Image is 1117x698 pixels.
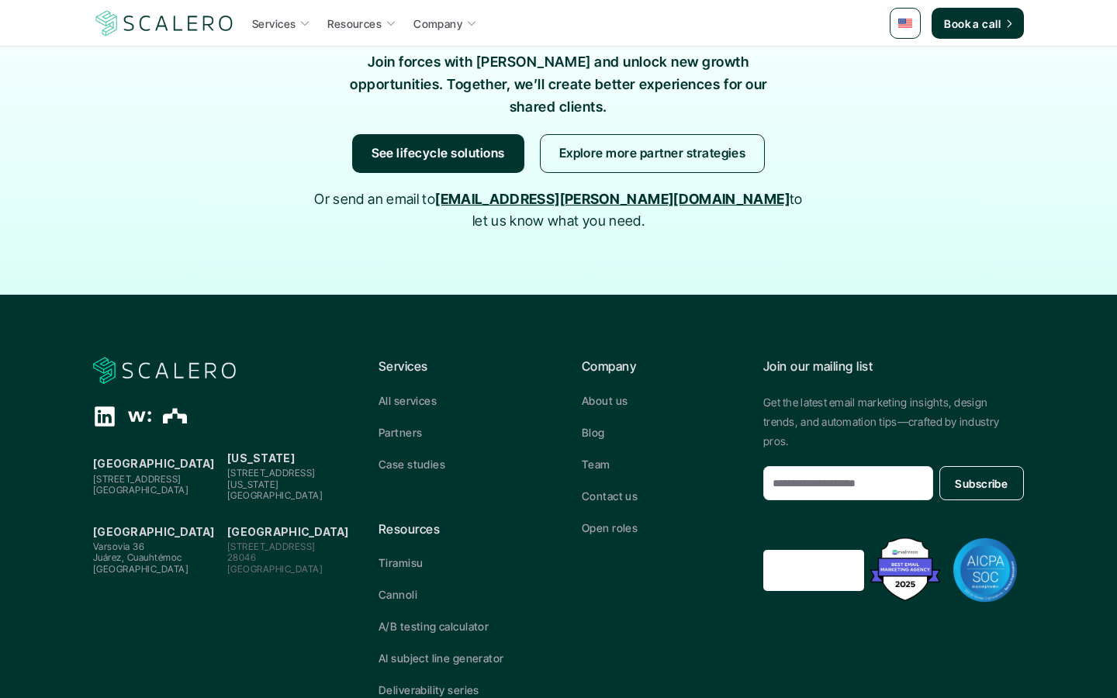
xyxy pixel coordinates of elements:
[582,357,738,377] p: Company
[559,143,746,164] p: Explore more partner strategies
[582,456,738,472] a: Team
[379,424,535,441] a: Partners
[227,479,323,501] span: [US_STATE][GEOGRAPHIC_DATA]
[341,51,776,118] p: Join forces with [PERSON_NAME] and unlock new growth opportunities. Together, we’ll create better...
[582,520,638,536] p: Open roles
[93,457,215,470] strong: [GEOGRAPHIC_DATA]
[227,451,295,465] strong: [US_STATE]
[306,188,811,233] p: Or send an email to to let us know what you need.
[582,392,738,409] a: About us
[435,191,790,207] a: [EMAIL_ADDRESS][PERSON_NAME][DOMAIN_NAME]
[163,405,187,429] div: The Org
[379,586,417,603] p: Cannoli
[582,424,605,441] p: Blog
[379,424,422,441] p: Partners
[932,8,1024,39] a: Book a call
[379,618,535,634] a: A/B testing calculator
[227,525,349,538] strong: [GEOGRAPHIC_DATA]
[955,475,1008,492] p: Subscribe
[582,456,610,472] p: Team
[327,16,382,32] p: Resources
[372,143,505,164] p: See lifecycle solutions
[93,9,236,37] a: Scalero company logo
[379,650,504,666] p: AI subject line generator
[763,392,1024,451] p: Get the latest email marketing insights, design trends, and automation tips—crafted by industry p...
[953,537,1018,603] img: AICPA SOC badge
[379,555,535,571] a: Tiramisu
[379,456,445,472] p: Case studies
[352,134,524,173] a: See lifecycle solutions
[128,405,151,428] div: Wellfound
[379,586,535,603] a: Cannoli
[413,16,462,32] p: Company
[582,520,738,536] a: Open roles
[379,650,535,666] a: AI subject line generator
[939,466,1024,500] button: Subscribe
[93,541,144,552] span: Varsovia 36
[582,488,638,504] p: Contact us
[93,563,188,575] span: [GEOGRAPHIC_DATA]
[93,405,116,428] div: Linkedin
[944,16,1001,32] p: Book a call
[379,682,479,698] p: Deliverability series
[93,484,188,496] span: [GEOGRAPHIC_DATA]
[93,9,236,38] img: Scalero company logo
[379,357,535,377] p: Services
[227,541,354,575] p: [STREET_ADDRESS] 28046 [GEOGRAPHIC_DATA]
[379,392,535,409] a: All services
[227,467,316,479] span: [STREET_ADDRESS]
[379,555,423,571] p: Tiramisu
[763,357,1024,377] p: Join our mailing list
[379,618,489,634] p: A/B testing calculator
[93,473,182,485] span: [STREET_ADDRESS]
[379,392,437,409] p: All services
[93,551,182,563] span: Juárez, Cuauhtémoc
[379,682,535,698] a: Deliverability series
[93,357,236,385] a: Scalero company logo for dark backgrounds
[540,134,766,173] a: Explore more partner strategies
[582,424,738,441] a: Blog
[582,392,628,409] p: About us
[379,520,535,540] p: Resources
[379,456,535,472] a: Case studies
[93,525,215,538] strong: [GEOGRAPHIC_DATA]
[93,356,236,385] img: Scalero company logo for dark backgrounds
[252,16,296,32] p: Services
[582,488,738,504] a: Contact us
[866,534,944,604] img: Best Email Marketing Agency 2025 - Recognized by Mailmodo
